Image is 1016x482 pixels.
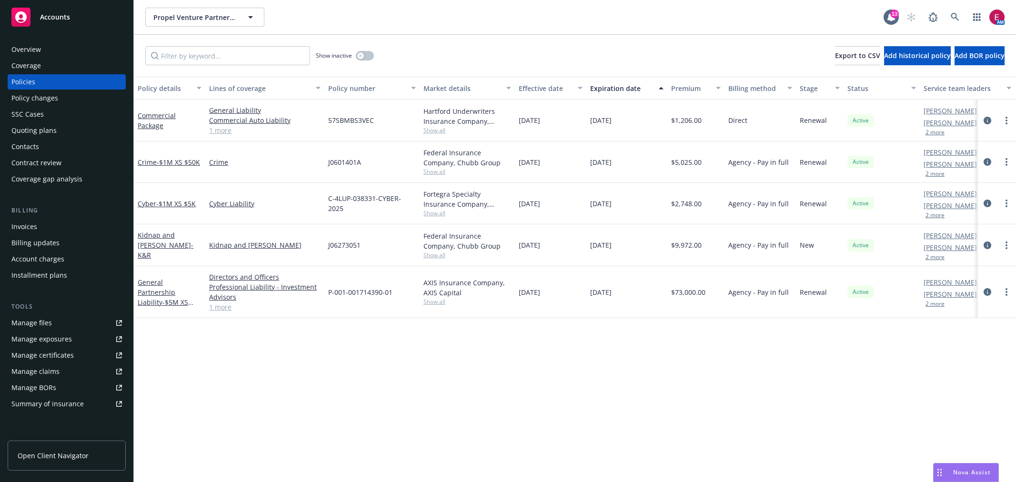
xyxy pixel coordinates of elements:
[423,189,511,209] div: Fortegra Specialty Insurance Company, Fortegra Specialty Insurance Company, Coalition Insurance S...
[209,83,310,93] div: Lines of coverage
[423,231,511,251] div: Federal Insurance Company, Chubb Group
[138,199,196,208] a: Cyber
[8,42,126,57] a: Overview
[8,123,126,138] a: Quoting plans
[423,278,511,298] div: AXIS Insurance Company, AXIS Capital
[40,13,70,21] span: Accounts
[8,348,126,363] a: Manage certificates
[953,468,991,476] span: Nova Assist
[8,431,126,440] div: Analytics hub
[209,125,321,135] a: 1 more
[800,240,814,250] span: New
[8,331,126,347] a: Manage exposures
[11,139,39,154] div: Contacts
[925,254,945,260] button: 2 more
[8,139,126,154] a: Contacts
[924,231,977,241] a: [PERSON_NAME]
[153,12,236,22] span: Propel Venture Partners Management Co, LLC.
[724,77,796,100] button: Billing method
[138,298,193,317] span: - $5M XS $150K
[138,111,176,130] a: Commercial Package
[667,77,724,100] button: Premium
[835,46,880,65] button: Export to CSV
[209,302,321,312] a: 1 more
[851,116,870,125] span: Active
[8,219,126,234] a: Invoices
[8,268,126,283] a: Installment plans
[728,240,789,250] span: Agency - Pay in full
[590,287,612,297] span: [DATE]
[209,157,321,167] a: Crime
[519,115,540,125] span: [DATE]
[728,115,747,125] span: Direct
[924,106,977,116] a: [PERSON_NAME]
[11,74,35,90] div: Policies
[515,77,586,100] button: Effective date
[328,193,416,213] span: C-4LUP-038331-CYBER-2025
[924,83,1001,93] div: Service team leaders
[933,463,999,482] button: Nova Assist
[671,157,702,167] span: $5,025.00
[590,240,612,250] span: [DATE]
[8,302,126,311] div: Tools
[989,10,1005,25] img: photo
[8,315,126,331] a: Manage files
[11,235,60,251] div: Billing updates
[423,251,511,259] span: Show all
[328,83,405,93] div: Policy number
[1001,240,1012,251] a: more
[8,380,126,395] a: Manage BORs
[209,105,321,115] a: General Liability
[8,107,126,122] a: SSC Cases
[8,171,126,187] a: Coverage gap analysis
[925,301,945,307] button: 2 more
[796,77,844,100] button: Stage
[924,159,977,169] a: [PERSON_NAME]
[420,77,515,100] button: Market details
[671,115,702,125] span: $1,206.00
[851,199,870,208] span: Active
[902,8,921,27] a: Start snowing
[590,157,612,167] span: [DATE]
[800,115,827,125] span: Renewal
[728,199,789,209] span: Agency - Pay in full
[11,251,64,267] div: Account charges
[590,83,653,93] div: Expiration date
[423,83,501,93] div: Market details
[800,199,827,209] span: Renewal
[835,51,880,60] span: Export to CSV
[11,348,74,363] div: Manage certificates
[671,240,702,250] span: $9,972.00
[316,51,352,60] span: Show inactive
[138,278,188,317] a: General Partnership Liability
[925,171,945,177] button: 2 more
[8,4,126,30] a: Accounts
[1001,115,1012,126] a: more
[423,168,511,176] span: Show all
[1001,198,1012,209] a: more
[847,83,905,93] div: Status
[11,171,82,187] div: Coverage gap analysis
[11,155,61,171] div: Contract review
[8,155,126,171] a: Contract review
[728,83,782,93] div: Billing method
[924,201,977,211] a: [PERSON_NAME]
[920,77,1015,100] button: Service team leaders
[519,157,540,167] span: [DATE]
[1001,286,1012,298] a: more
[11,396,84,412] div: Summary of insurance
[8,206,126,215] div: Billing
[324,77,420,100] button: Policy number
[423,148,511,168] div: Federal Insurance Company, Chubb Group
[982,198,993,209] a: circleInformation
[11,90,58,106] div: Policy changes
[519,199,540,209] span: [DATE]
[728,287,789,297] span: Agency - Pay in full
[8,74,126,90] a: Policies
[800,157,827,167] span: Renewal
[851,288,870,296] span: Active
[138,83,191,93] div: Policy details
[328,240,361,250] span: J06273051
[209,199,321,209] a: Cyber Liability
